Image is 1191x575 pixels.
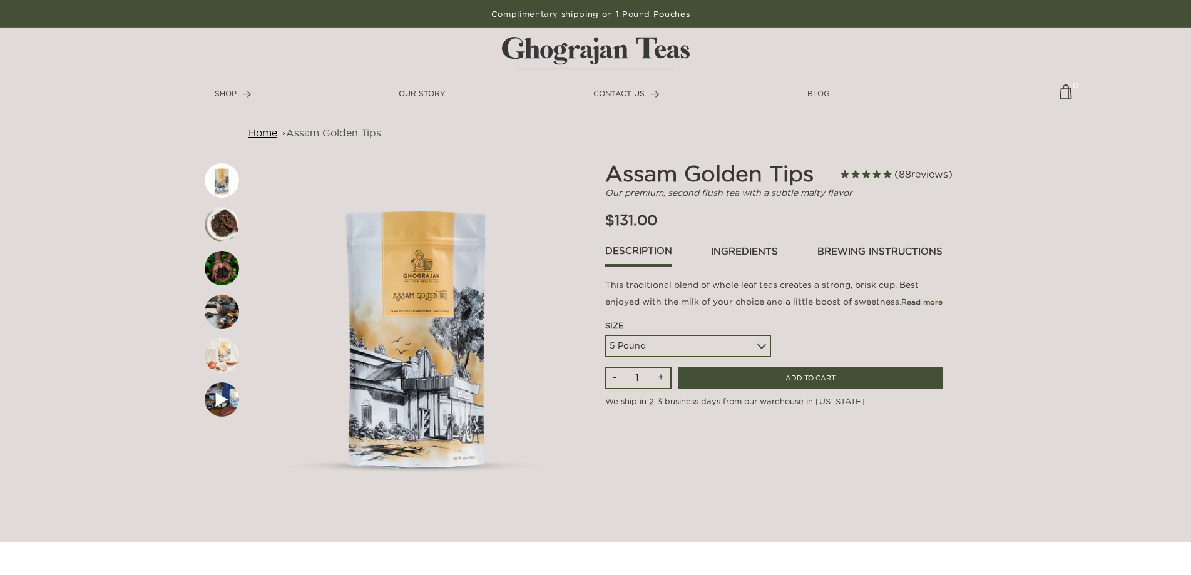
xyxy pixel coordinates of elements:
div: Size [605,320,771,332]
img: First slide [205,338,239,373]
a: SHOP [215,88,252,99]
a: Home [248,127,277,138]
img: First slide [205,163,239,198]
img: First slide [205,382,239,417]
span: Read more [901,298,943,306]
img: forward-arrow.svg [650,91,660,98]
span: reviews [911,168,948,180]
a: BLOG [807,88,829,99]
span: 0 [1073,79,1078,85]
img: cart-icon-matt.svg [1060,84,1072,109]
img: logo-matt.svg [502,37,690,69]
nav: breadcrumbs [248,125,943,140]
img: First slide [205,207,239,242]
img: First slide [205,251,239,285]
a: ingredients [710,244,779,265]
p: This traditional blend of whole leaf teas creates a strong, brisk cup. Best enjoyed with the milk... [605,277,943,310]
input: Qty [626,368,648,387]
span: CONTACT US [593,89,645,98]
h2: Assam Golden Tips [605,160,842,186]
span: Rated 4.7 out of 5 stars [839,166,953,183]
a: 0 [1060,84,1072,109]
a: brewing instructions [817,244,943,265]
img: First slide [205,295,239,329]
span: SHOP [215,89,237,98]
input: ADD TO CART [678,367,943,390]
span: 88 reviews [894,168,953,180]
a: OUR STORY [399,88,446,99]
a: Assam Golden Tips [286,127,381,138]
input: - [606,368,623,388]
img: forward-arrow.svg [242,91,252,98]
a: Description [605,244,672,268]
p: Our premium, second flush tea with a subtle malty flavor [605,186,943,200]
img: First slide [248,160,586,498]
p: We ship in 2-3 business days from our warehouse in [US_STATE]. [605,389,943,408]
a: CONTACT US [593,88,660,99]
span: $131.00 [605,212,657,228]
input: + [652,368,670,388]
